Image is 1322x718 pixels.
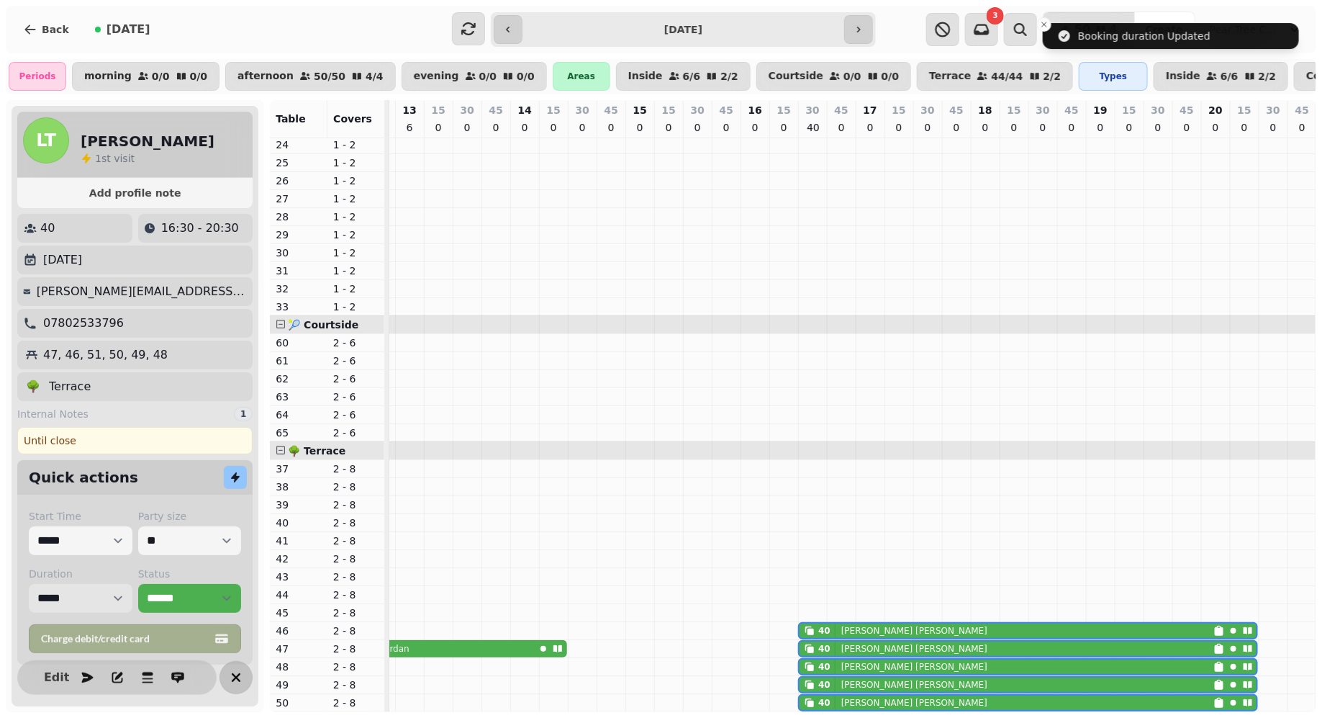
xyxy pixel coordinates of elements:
[276,624,322,638] p: 46
[769,71,823,82] p: Courtside
[461,103,474,117] p: 30
[1123,120,1135,135] p: 0
[43,251,82,269] p: [DATE]
[333,156,379,170] p: 1 - 2
[951,120,962,135] p: 0
[276,282,322,296] p: 32
[979,103,992,117] p: 18
[1154,62,1288,91] button: Inside6/62/2
[276,156,322,170] p: 25
[26,378,40,395] p: 🌳
[519,120,530,135] p: 0
[36,132,56,149] span: LT
[276,372,322,386] p: 62
[432,103,445,117] p: 15
[921,103,935,117] p: 30
[101,153,114,164] span: st
[314,71,345,81] p: 50 / 50
[276,192,322,206] p: 27
[49,378,91,395] p: Terrace
[818,661,830,673] div: 40
[720,71,738,81] p: 2 / 2
[276,354,322,368] p: 61
[548,120,559,135] p: 0
[81,131,214,151] h2: [PERSON_NAME]
[692,120,703,135] p: 0
[276,660,322,674] p: 48
[276,642,322,656] p: 47
[276,246,322,260] p: 30
[276,462,322,476] p: 37
[818,625,830,637] div: 40
[333,606,379,620] p: 2 - 8
[662,103,676,117] p: 15
[276,336,322,350] p: 60
[333,624,379,638] p: 2 - 8
[43,346,168,364] p: 47, 46, 51, 50, 49, 48
[276,534,322,548] p: 41
[756,62,911,91] button: Courtside0/00/0
[628,71,663,82] p: Inside
[841,625,987,637] p: [PERSON_NAME] [PERSON_NAME]
[517,71,535,81] p: 0 / 0
[237,71,294,82] p: afternoon
[864,120,876,135] p: 0
[777,103,791,117] p: 15
[663,120,674,135] p: 0
[333,408,379,422] p: 2 - 6
[749,120,761,135] p: 0
[553,62,610,91] div: Areas
[720,103,733,117] p: 45
[276,696,322,710] p: 50
[691,103,705,117] p: 30
[1209,103,1223,117] p: 20
[1181,120,1192,135] p: 0
[489,103,503,117] p: 45
[333,246,379,260] p: 1 - 2
[893,120,905,135] p: 0
[778,120,789,135] p: 0
[333,696,379,710] p: 2 - 8
[333,138,379,152] p: 1 - 2
[616,62,751,91] button: Inside6/62/2
[276,426,322,440] p: 65
[161,220,239,237] p: 16:30 - 20:30
[288,319,358,331] span: 🎾 Courtside
[1037,120,1049,135] p: 0
[333,660,379,674] p: 2 - 8
[404,120,415,135] p: 6
[72,62,219,91] button: morning0/00/0
[843,71,861,81] p: 0 / 0
[979,120,991,135] p: 0
[29,624,241,653] button: Charge debit/credit card
[29,567,132,581] label: Duration
[29,509,132,524] label: Start Time
[1221,71,1239,81] p: 6 / 6
[461,120,473,135] p: 0
[950,103,964,117] p: 45
[576,103,589,117] p: 30
[414,71,459,82] p: evening
[1239,120,1250,135] p: 0
[1094,103,1108,117] p: 19
[84,71,132,82] p: morning
[1210,120,1221,135] p: 0
[403,103,417,117] p: 13
[1079,62,1148,91] div: Types
[1267,120,1279,135] p: 0
[333,426,379,440] p: 2 - 6
[333,678,379,692] p: 2 - 8
[276,678,322,692] p: 49
[333,354,379,368] p: 2 - 6
[333,174,379,188] p: 1 - 2
[402,62,547,91] button: evening0/00/0
[1008,103,1021,117] p: 15
[576,120,588,135] p: 0
[1151,103,1165,117] p: 30
[605,103,618,117] p: 45
[17,407,89,421] span: Internal Notes
[993,12,998,19] span: 3
[366,71,384,81] p: 4 / 4
[333,534,379,548] p: 2 - 8
[35,188,235,198] span: Add profile note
